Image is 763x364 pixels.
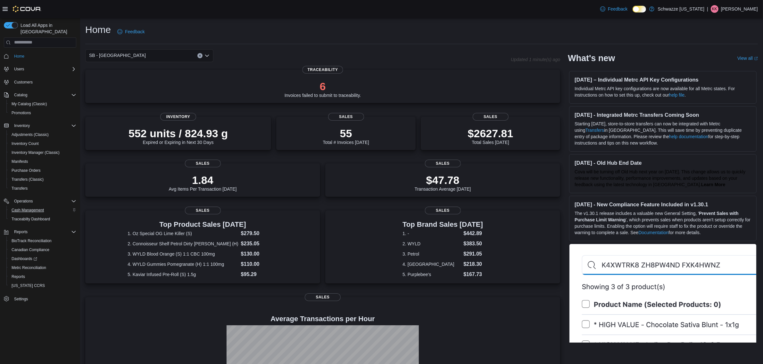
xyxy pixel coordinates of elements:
[712,5,717,13] span: KK
[425,207,461,214] span: Sales
[468,127,513,140] p: $2627.81
[6,254,79,263] a: Dashboards
[575,160,751,166] h3: [DATE] - Old Hub End Date
[1,197,79,206] button: Operations
[511,57,560,62] p: Updated 1 minute(s) ago
[575,76,751,83] h3: [DATE] – Individual Metrc API Key Configurations
[12,177,44,182] span: Transfers (Classic)
[9,100,76,108] span: My Catalog (Classic)
[160,113,196,121] span: Inventory
[6,215,79,224] button: Traceabilty Dashboard
[575,85,751,98] p: Individual Metrc API key configurations are now available for all Metrc states. For instructions ...
[128,221,278,228] h3: Top Product Sales [DATE]
[754,57,758,60] svg: External link
[241,240,278,248] dd: $235.05
[9,149,62,156] a: Inventory Manager (Classic)
[6,245,79,254] button: Canadian Compliance
[285,80,361,98] div: Invoices failed to submit to traceability.
[633,12,633,13] span: Dark Mode
[14,297,28,302] span: Settings
[6,272,79,281] button: Reports
[638,230,668,235] a: Documentation
[241,250,278,258] dd: $130.00
[633,6,646,12] input: Dark Mode
[402,230,461,237] dt: 1. -
[128,271,238,278] dt: 5. Kaviar Infused Pre-Roll (S) 1.5g
[6,184,79,193] button: Transfers
[14,229,28,234] span: Reports
[14,92,27,98] span: Catalog
[197,53,203,58] button: Clear input
[12,238,52,243] span: BioTrack Reconciliation
[463,260,483,268] dd: $218.30
[12,110,31,115] span: Promotions
[89,51,146,59] span: SB - [GEOGRAPHIC_DATA]
[18,22,76,35] span: Load All Apps in [GEOGRAPHIC_DATA]
[9,255,40,263] a: Dashboards
[12,122,76,130] span: Inventory
[169,174,237,186] p: 1.84
[303,66,343,74] span: Traceability
[12,208,44,213] span: Cash Management
[14,199,33,204] span: Operations
[6,139,79,148] button: Inventory Count
[6,99,79,108] button: My Catalog (Classic)
[6,236,79,245] button: BioTrack Reconciliation
[463,271,483,278] dd: $167.73
[12,274,25,279] span: Reports
[1,294,79,303] button: Settings
[711,5,718,13] div: Kyle Krueger
[6,206,79,215] button: Cash Management
[12,197,76,205] span: Operations
[9,273,28,281] a: Reports
[12,65,27,73] button: Users
[12,150,60,155] span: Inventory Manager (Classic)
[402,271,461,278] dt: 5. Purplebee's
[463,230,483,237] dd: $442.89
[12,265,46,270] span: Metrc Reconciliation
[701,182,725,187] a: Learn More
[9,149,76,156] span: Inventory Manager (Classic)
[568,53,615,63] h2: What's new
[6,130,79,139] button: Adjustments (Classic)
[9,215,76,223] span: Traceabilty Dashboard
[9,109,76,117] span: Promotions
[241,260,278,268] dd: $110.00
[9,131,51,138] a: Adjustments (Classic)
[1,227,79,236] button: Reports
[6,175,79,184] button: Transfers (Classic)
[12,101,47,107] span: My Catalog (Classic)
[721,5,758,13] p: [PERSON_NAME]
[129,127,228,140] p: 552 units / 824.93 g
[12,197,36,205] button: Operations
[402,251,461,257] dt: 3. Petrol
[585,128,604,133] a: Transfers
[12,141,39,146] span: Inventory Count
[9,176,76,183] span: Transfers (Classic)
[128,261,238,267] dt: 4. WYLD Gummies Pomegranate (H) 1:1 100mg
[6,148,79,157] button: Inventory Manager (Classic)
[575,211,739,222] strong: Prevent Sales with Purchase Limit Warning
[12,186,28,191] span: Transfers
[13,6,41,12] img: Cova
[402,261,461,267] dt: 4. [GEOGRAPHIC_DATA]
[6,157,79,166] button: Manifests
[9,264,49,272] a: Metrc Reconciliation
[185,207,221,214] span: Sales
[9,246,52,254] a: Canadian Compliance
[575,210,751,236] p: The v1.30.1 release includes a valuable new General Setting, ' ', which prevents sales when produ...
[1,77,79,87] button: Customers
[14,54,24,59] span: Home
[9,264,76,272] span: Metrc Reconciliation
[9,282,47,289] a: [US_STATE] CCRS
[598,3,630,15] a: Feedback
[128,251,238,257] dt: 3. WYLD Blood Orange (S) 1:1 CBC 100mg
[128,241,238,247] dt: 2. Connoisseur Shelf Petrol Dirty [PERSON_NAME] (H)
[1,65,79,74] button: Users
[9,206,46,214] a: Cash Management
[14,123,30,128] span: Inventory
[9,158,30,165] a: Manifests
[169,174,237,192] div: Avg Items Per Transaction [DATE]
[12,283,45,288] span: [US_STATE] CCRS
[9,131,76,138] span: Adjustments (Classic)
